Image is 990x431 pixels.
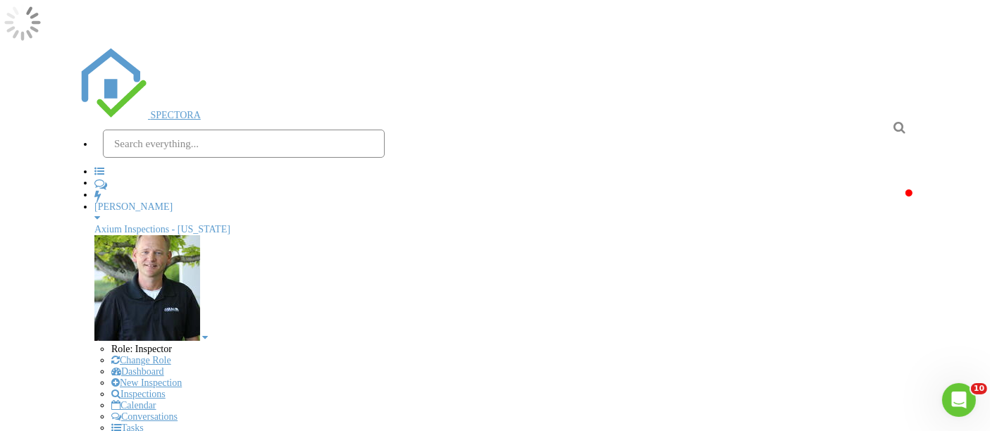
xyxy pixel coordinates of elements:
a: Change Role [111,355,171,366]
span: 10 [971,383,987,394]
img: tim_krapfl_2.jpeg [94,235,200,341]
a: Inspections [111,389,166,399]
img: The Best Home Inspection Software - Spectora [78,48,148,118]
input: Search everything... [103,130,385,158]
div: Axium Inspections - Colorado [94,224,912,235]
a: SPECTORA [78,110,201,120]
iframe: Intercom live chat [942,383,976,417]
a: Dashboard [111,366,164,377]
span: Role: Inspector [111,344,172,354]
a: Calendar [111,400,156,411]
a: Conversations [111,411,178,422]
a: New Inspection [111,377,182,388]
span: SPECTORA [151,110,201,120]
div: [PERSON_NAME] [94,201,912,213]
